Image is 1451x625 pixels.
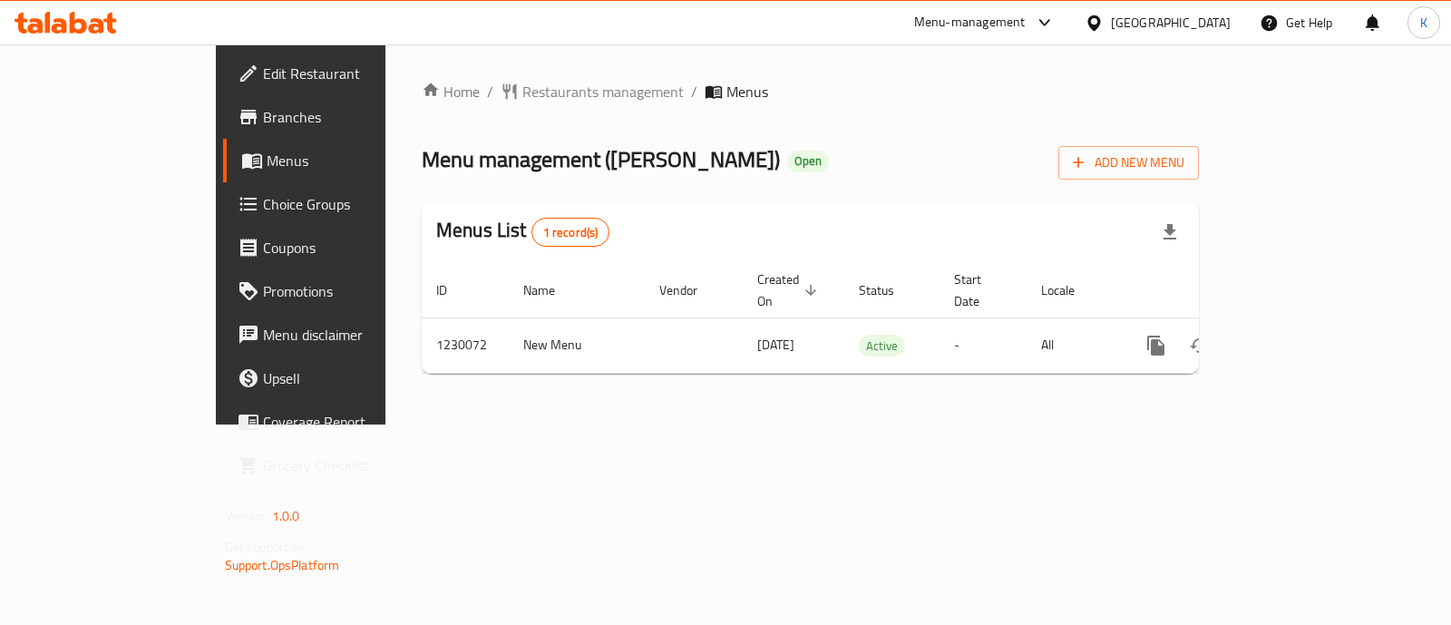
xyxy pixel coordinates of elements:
[223,139,458,182] a: Menus
[263,237,443,259] span: Coupons
[1073,151,1184,174] span: Add New Menu
[487,81,493,103] li: /
[1178,324,1222,367] button: Change Status
[263,193,443,215] span: Choice Groups
[436,217,609,247] h2: Menus List
[223,226,458,269] a: Coupons
[523,279,579,301] span: Name
[1058,146,1199,180] button: Add New Menu
[223,182,458,226] a: Choice Groups
[914,12,1026,34] div: Menu-management
[522,81,684,103] span: Restaurants management
[501,81,684,103] a: Restaurants management
[263,63,443,84] span: Edit Restaurant
[509,317,645,373] td: New Menu
[787,153,829,169] span: Open
[223,356,458,400] a: Upsell
[422,263,1323,374] table: enhanced table
[531,218,610,247] div: Total records count
[263,280,443,302] span: Promotions
[940,317,1027,373] td: -
[223,313,458,356] a: Menu disclaimer
[1148,210,1192,254] div: Export file
[1041,279,1098,301] span: Locale
[263,106,443,128] span: Branches
[1420,13,1427,33] span: K
[422,317,509,373] td: 1230072
[263,454,443,476] span: Grocery Checklist
[691,81,697,103] li: /
[422,81,1199,103] nav: breadcrumb
[267,150,443,171] span: Menus
[272,504,300,528] span: 1.0.0
[859,279,918,301] span: Status
[225,535,308,559] span: Get support on:
[223,444,458,487] a: Grocery Checklist
[223,52,458,95] a: Edit Restaurant
[1120,263,1323,318] th: Actions
[1135,324,1178,367] button: more
[859,336,905,356] span: Active
[263,411,443,433] span: Coverage Report
[422,139,780,180] span: Menu management ( [PERSON_NAME] )
[225,504,269,528] span: Version:
[954,269,1005,312] span: Start Date
[726,81,768,103] span: Menus
[1111,13,1231,33] div: [GEOGRAPHIC_DATA]
[1027,317,1120,373] td: All
[263,324,443,346] span: Menu disclaimer
[532,224,609,241] span: 1 record(s)
[757,333,794,356] span: [DATE]
[659,279,721,301] span: Vendor
[263,367,443,389] span: Upsell
[436,279,471,301] span: ID
[225,553,340,577] a: Support.OpsPlatform
[223,269,458,313] a: Promotions
[787,151,829,172] div: Open
[223,95,458,139] a: Branches
[223,400,458,444] a: Coverage Report
[757,269,823,312] span: Created On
